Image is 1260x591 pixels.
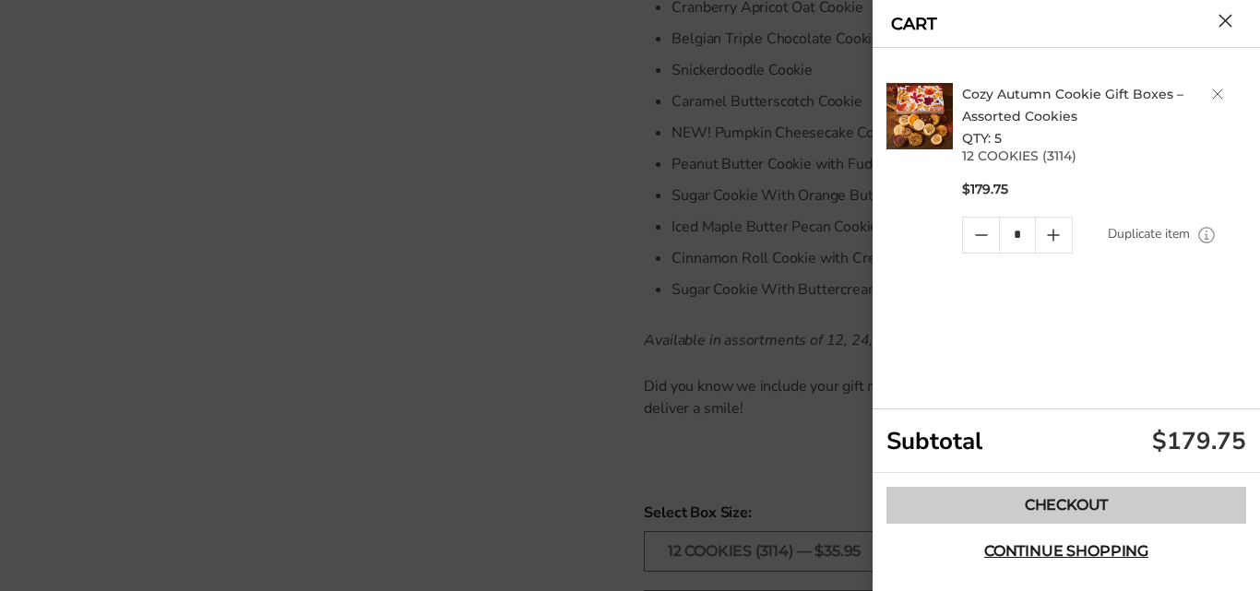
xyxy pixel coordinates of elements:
[962,149,1252,162] p: 12 COOKIES (3114)
[962,83,1252,149] h2: QTY: 5
[962,86,1183,124] a: Cozy Autumn Cookie Gift Boxes – Assorted Cookies
[873,409,1260,473] div: Subtotal
[1212,89,1223,100] a: Delete product
[886,533,1246,570] button: Continue shopping
[999,218,1035,253] input: Quantity Input
[886,83,953,149] img: C. Krueger's. image
[1152,425,1246,457] div: $179.75
[891,16,937,32] a: CART
[963,218,999,253] a: Quantity minus button
[984,544,1148,559] span: Continue shopping
[1218,14,1232,28] button: Close cart
[886,487,1246,524] a: Checkout
[1108,224,1190,244] a: Duplicate item
[962,181,1008,198] span: $179.75
[1036,218,1072,253] a: Quantity plus button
